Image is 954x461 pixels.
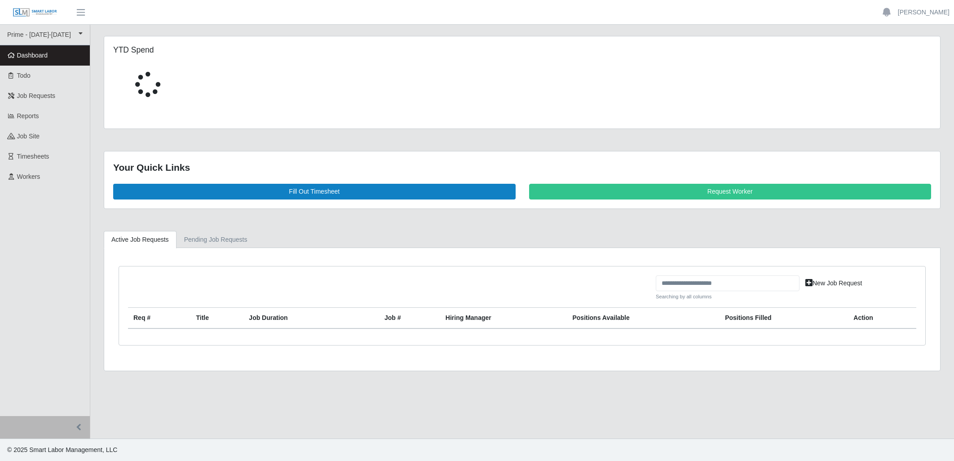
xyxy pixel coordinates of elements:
th: Positions Filled [720,308,848,329]
th: Hiring Manager [440,308,567,329]
span: Todo [17,72,31,79]
th: Action [848,308,916,329]
th: Title [190,308,243,329]
th: Req # [128,308,190,329]
span: Workers [17,173,40,180]
span: © 2025 Smart Labor Management, LLC [7,446,117,453]
th: Positions Available [567,308,720,329]
a: [PERSON_NAME] [898,8,950,17]
a: Pending Job Requests [177,231,255,248]
div: Your Quick Links [113,160,931,175]
span: job site [17,133,40,140]
th: Job Duration [243,308,355,329]
th: Job # [379,308,440,329]
a: Fill Out Timesheet [113,184,516,199]
a: Active Job Requests [104,231,177,248]
small: Searching by all columns [656,293,799,301]
span: Timesheets [17,153,49,160]
a: Request Worker [529,184,932,199]
a: New Job Request [799,275,868,291]
h5: YTD Spend [113,45,377,55]
span: Job Requests [17,92,56,99]
span: Reports [17,112,39,120]
img: SLM Logo [13,8,57,18]
span: Dashboard [17,52,48,59]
